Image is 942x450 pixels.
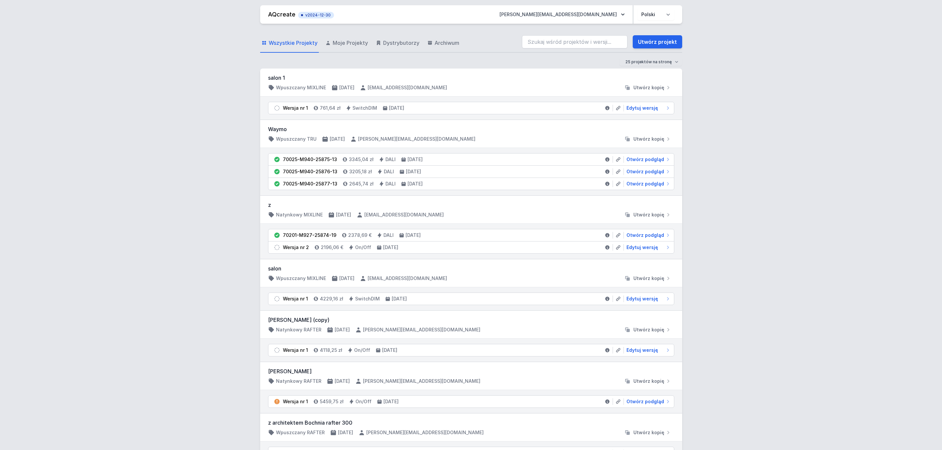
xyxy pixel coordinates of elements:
[375,34,421,53] a: Dystrybutorzy
[624,181,671,187] a: Otwórz podgląd
[363,326,480,333] h4: [PERSON_NAME][EMAIL_ADDRESS][DOMAIN_NAME]
[276,84,326,91] h4: Wpuszczany MIXLINE
[268,316,674,324] h3: [PERSON_NAME] (copy)
[626,347,658,353] span: Edytuj wersję
[274,244,280,251] img: draft.svg
[298,11,334,18] button: v2024-12-30
[276,211,323,218] h4: Natynkowy MIXLINE
[283,156,337,163] div: 70025-M940-25875-13
[622,429,674,436] button: Utwórz kopię
[268,125,674,133] h3: Waymo
[283,398,308,405] div: Wersja nr 1
[355,398,372,405] h4: On/Off
[624,244,671,251] a: Edytuj wersję
[276,275,326,282] h4: Wpuszczany MIXLINE
[633,326,664,333] span: Utwórz kopię
[624,156,671,163] a: Otwórz podgląd
[626,398,664,405] span: Otwórz podgląd
[320,105,341,111] h4: 761,64 zł
[283,168,337,175] div: 70025-M940-25876-13
[355,295,380,302] h4: SwitchDIM
[624,347,671,353] a: Edytuj wersję
[320,398,344,405] h4: 5459,75 zł
[384,168,394,175] h4: DALI
[368,275,447,282] h4: [EMAIL_ADDRESS][DOMAIN_NAME]
[276,378,321,384] h4: Natynkowy RAFTER
[276,136,317,142] h4: Wpuszczany TRU
[406,168,421,175] h4: [DATE]
[335,378,350,384] h4: [DATE]
[354,347,370,353] h4: On/Off
[349,156,374,163] h4: 3345,04 zł
[392,295,407,302] h4: [DATE]
[633,84,664,91] span: Utwórz kopię
[268,11,295,18] a: AQcreate
[268,265,674,272] h3: salon
[383,398,399,405] h4: [DATE]
[383,39,419,47] span: Dystrybutorzy
[349,168,372,175] h4: 3205,18 zł
[406,232,421,239] h4: [DATE]
[268,367,674,375] h3: [PERSON_NAME]
[633,429,664,436] span: Utwórz kopię
[283,105,308,111] div: Wersja nr 1
[368,84,447,91] h4: [EMAIL_ADDRESS][DOMAIN_NAME]
[385,156,396,163] h4: DALI
[355,244,371,251] h4: On/Off
[624,398,671,405] a: Otwórz podgląd
[633,275,664,282] span: Utwórz kopię
[363,378,480,384] h4: [PERSON_NAME][EMAIL_ADDRESS][DOMAIN_NAME]
[633,35,682,48] a: Utwórz projekt
[324,34,369,53] a: Moje Projekty
[622,136,674,142] button: Utwórz kopię
[494,9,630,20] button: [PERSON_NAME][EMAIL_ADDRESS][DOMAIN_NAME]
[274,105,280,111] img: draft.svg
[283,232,336,239] div: 70201-M927-25874-19
[622,326,674,333] button: Utwórz kopię
[633,378,664,384] span: Utwórz kopię
[626,105,658,111] span: Edytuj wersję
[383,244,398,251] h4: [DATE]
[637,9,674,20] select: Wybierz język
[320,295,343,302] h4: 4229,16 zł
[358,136,475,142] h4: [PERSON_NAME][EMAIL_ADDRESS][DOMAIN_NAME]
[633,211,664,218] span: Utwórz kopię
[624,168,671,175] a: Otwórz podgląd
[268,201,674,209] h3: z
[626,295,658,302] span: Edytuj wersję
[364,211,444,218] h4: [EMAIL_ADDRESS][DOMAIN_NAME]
[408,181,423,187] h4: [DATE]
[383,232,394,239] h4: DALI
[338,429,353,436] h4: [DATE]
[283,347,308,353] div: Wersja nr 1
[336,211,351,218] h4: [DATE]
[339,84,354,91] h4: [DATE]
[335,326,350,333] h4: [DATE]
[348,232,372,239] h4: 2378,69 €
[283,244,309,251] div: Wersja nr 2
[276,429,325,436] h4: Wpuszczany RAFTER
[276,326,321,333] h4: Natynkowy RAFTER
[626,232,664,239] span: Otwórz podgląd
[274,347,280,353] img: draft.svg
[389,105,404,111] h4: [DATE]
[330,136,345,142] h4: [DATE]
[626,244,658,251] span: Edytuj wersję
[622,211,674,218] button: Utwórz kopię
[624,295,671,302] a: Edytuj wersję
[268,74,674,82] h3: salon 1
[283,295,308,302] div: Wersja nr 1
[626,168,664,175] span: Otwórz podgląd
[626,181,664,187] span: Otwórz podgląd
[352,105,377,111] h4: SwitchDIM
[349,181,374,187] h4: 2645,74 zł
[269,39,318,47] span: Wszystkie Projekty
[268,419,674,427] h3: z architektem Bochnia rafter 300
[321,244,343,251] h4: 2196,06 €
[274,295,280,302] img: draft.svg
[260,34,319,53] a: Wszystkie Projekty
[301,13,331,18] span: v2024-12-30
[624,105,671,111] a: Edytuj wersję
[408,156,423,163] h4: [DATE]
[626,156,664,163] span: Otwórz podgląd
